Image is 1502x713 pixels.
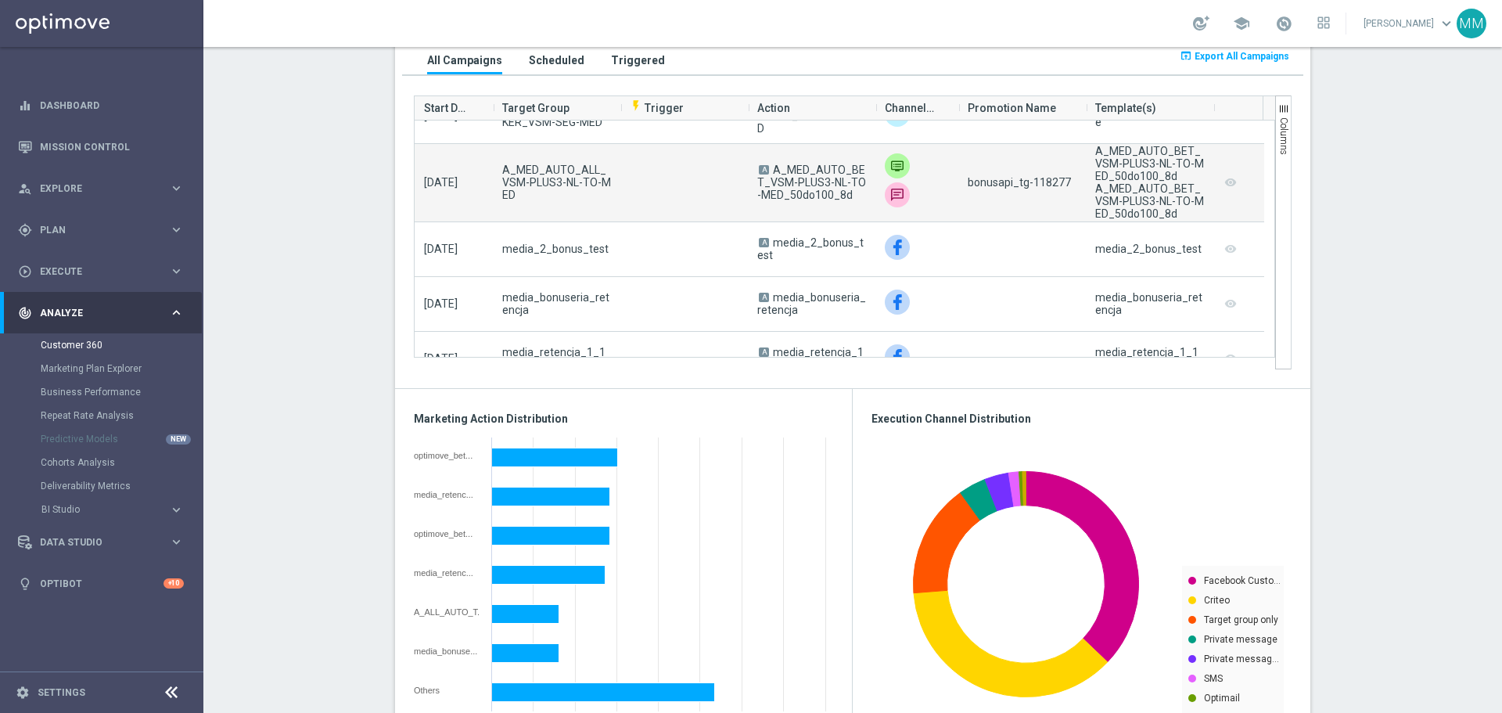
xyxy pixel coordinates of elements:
a: Optibot [40,563,163,604]
div: media_bonuseria_retencja [414,646,480,656]
span: bonusapi_tg-118277 [968,176,1071,189]
i: equalizer [18,99,32,113]
i: keyboard_arrow_right [169,305,184,320]
span: Data Studio [40,538,169,547]
a: Business Performance [41,386,163,398]
span: Template(s) [1095,92,1156,124]
span: media_2_bonus_test [757,236,864,261]
span: Plan [40,225,169,235]
div: Plan [18,223,169,237]
span: A_MED_AUTO_BET_VSM-PLUS3-NL-TO-MED_50do100_8d [757,164,866,201]
text: Private messag… [1204,654,1279,664]
i: keyboard_arrow_right [169,502,184,517]
div: A_ALL_AUTO_TRACKER_VSM-SEG-MED [414,607,480,617]
span: A [759,347,769,357]
span: media_retencja_1_14 [757,346,864,371]
div: Mission Control [17,141,185,153]
a: Marketing Plan Explorer [41,362,163,375]
div: +10 [163,578,184,589]
span: school [1233,15,1250,32]
text: Optimail [1204,693,1240,704]
span: BI Studio [41,505,153,514]
i: person_search [18,182,32,196]
div: Mission Control [18,126,184,167]
span: Start Date [424,92,471,124]
i: keyboard_arrow_right [169,181,184,196]
span: Action [757,92,790,124]
span: A [759,165,769,175]
i: open_in_browser [1180,49,1192,62]
img: Facebook Custom Audience [885,235,910,260]
h3: Execution Channel Distribution [871,412,1292,426]
div: Dashboard [18,85,184,126]
div: Execute [18,265,169,279]
div: Cohorts Analysis [41,451,202,474]
div: media_retencja_1_14_ZG [414,490,480,499]
div: optimove_bet_1D_plus [414,451,480,460]
i: lightbulb [18,577,32,591]
div: BI Studio [41,498,202,521]
a: [PERSON_NAME]keyboard_arrow_down [1362,12,1457,35]
button: person_search Explore keyboard_arrow_right [17,182,185,195]
span: Trigger [630,102,684,114]
span: media_2_bonus_test [502,243,609,255]
a: Settings [38,688,85,697]
button: Data Studio keyboard_arrow_right [17,536,185,549]
img: SMS [885,182,910,207]
a: Deliverability Metrics [41,480,163,492]
div: Optibot [18,563,184,604]
i: flash_on [630,99,642,112]
div: Private message [885,153,910,178]
i: keyboard_arrow_right [169,535,184,549]
button: lightbulb Optibot +10 [17,578,185,590]
button: Triggered [607,45,669,74]
div: A_MED_AUTO_BET_VSM-PLUS3-NL-TO-MED_50do100_8d [1095,182,1204,220]
button: All Campaigns [423,45,506,74]
a: Cohorts Analysis [41,456,163,469]
button: BI Studio keyboard_arrow_right [41,503,185,516]
span: A [759,238,769,247]
img: Facebook Custom Audience [885,344,910,369]
div: gps_fixed Plan keyboard_arrow_right [17,224,185,236]
span: Execute [40,267,169,276]
h3: All Campaigns [427,53,502,67]
div: Facebook Custom Audience [885,290,910,315]
i: keyboard_arrow_right [169,264,184,279]
span: Target Group [502,92,570,124]
text: Target group only [1204,614,1278,625]
span: Promotion Name [968,92,1056,124]
h3: Triggered [611,53,665,67]
button: open_in_browser Export All Campaigns [1177,45,1292,67]
div: Marketing Plan Explorer [41,357,202,380]
a: Mission Control [40,126,184,167]
div: A_MED_AUTO_BET_VSM-PLUS3-NL-TO-MED_50do100_8d [1095,145,1204,182]
button: play_circle_outline Execute keyboard_arrow_right [17,265,185,278]
h3: Marketing Action Distribution [414,412,833,426]
div: optimove_bet_14D_and_reg_30D [414,529,480,538]
span: A_MED_AUTO_ALL_VSM-PLUS3-NL-TO-MED [502,164,611,201]
span: [DATE] [424,243,458,255]
h3: Scheduled [529,53,584,67]
button: Scheduled [525,45,588,74]
div: media_retencja_1_14 [414,568,480,578]
span: [DATE] [424,176,458,189]
span: Analyze [40,308,169,318]
i: gps_fixed [18,223,32,237]
div: media_2_bonus_test [1095,243,1202,255]
div: BI Studio [41,505,169,514]
div: Deliverability Metrics [41,474,202,498]
button: equalizer Dashboard [17,99,185,112]
span: media_bonuseria_retencja [502,291,611,316]
span: Columns [1278,117,1289,155]
div: media_bonuseria_retencja [1095,291,1204,316]
span: media_retencja_1_14 [502,346,611,371]
i: keyboard_arrow_right [169,222,184,237]
text: Facebook Custo… [1204,575,1281,586]
i: track_changes [18,306,32,320]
